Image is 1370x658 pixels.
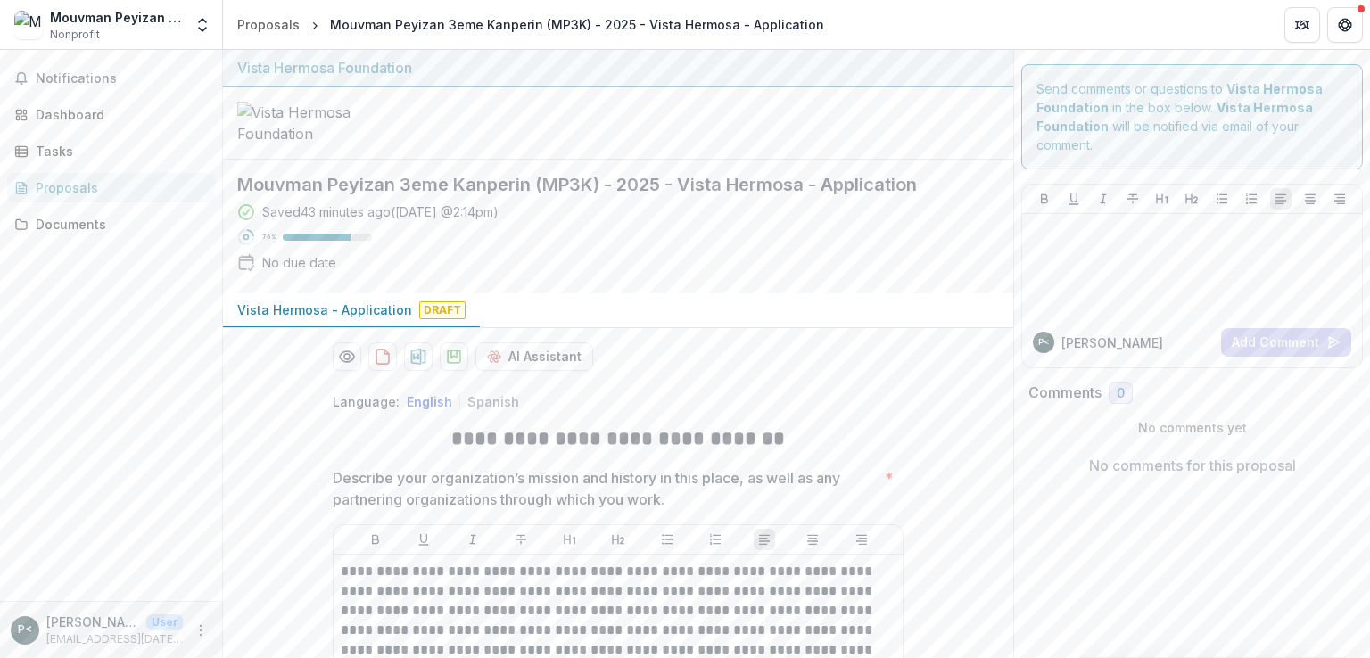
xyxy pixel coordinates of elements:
p: User [146,614,183,630]
button: Bullet List [1211,188,1233,210]
button: Strike [510,529,532,550]
button: download-proposal [368,342,397,371]
p: Describe your organization’s mission and history in this place, as well as any partnering organiz... [333,467,878,510]
button: Bullet List [656,529,678,550]
h2: Mouvman Peyizan 3eme Kanperin (MP3K) - 2025 - Vista Hermosa - Application [237,174,970,195]
div: Saved 43 minutes ago ( [DATE] @ 2:14pm ) [262,202,499,221]
button: Preview 03d8a940-8713-4e59-bd62-3c9a044273e1-0.pdf [333,342,361,371]
span: Nonprofit [50,27,100,43]
img: Mouvman Peyizan 3eme Kanperin (MP3K) [14,11,43,39]
h2: Comments [1028,384,1102,401]
button: Notifications [7,64,215,93]
button: Underline [1063,188,1085,210]
p: [PERSON_NAME] [1061,333,1163,352]
p: Vista Hermosa - Application [237,300,412,319]
p: [EMAIL_ADDRESS][DATE][DOMAIN_NAME] [46,631,183,647]
span: Draft [419,301,466,319]
button: Ordered List [1241,188,1262,210]
button: AI Assistant [475,342,593,371]
button: Underline [413,529,434,550]
p: No comments for this proposal [1089,455,1296,476]
button: Add Comment [1221,328,1351,357]
div: Pierre Noel <pierre.noel@tbf.org> <pierre.noel@tbf.org> <pierre.noel@tbf.org> <pierre.noel@tbf.org> [18,624,32,636]
button: English [407,394,452,409]
a: Proposals [7,173,215,202]
div: Pierre Noel <pierre.noel@tbf.org> <pierre.noel@tbf.org> <pierre.noel@tbf.org> <pierre.noel@tbf.org> [1038,338,1050,347]
span: Notifications [36,71,208,86]
div: Proposals [36,178,201,197]
div: Mouvman Peyizan 3eme Kanperin (MP3K) [50,8,183,27]
span: 0 [1117,386,1125,401]
button: More [190,620,211,641]
button: Align Left [1270,188,1292,210]
button: Heading 2 [1181,188,1202,210]
p: 76 % [262,231,276,243]
button: download-proposal [440,342,468,371]
div: Tasks [36,142,201,160]
button: Partners [1284,7,1320,43]
div: Send comments or questions to in the box below. will be notified via email of your comment. [1021,64,1363,169]
button: Bold [1034,188,1055,210]
button: Align Left [754,529,775,550]
button: Italicize [1093,188,1114,210]
div: Mouvman Peyizan 3eme Kanperin (MP3K) - 2025 - Vista Hermosa - Application [330,15,824,34]
div: Documents [36,215,201,234]
button: Italicize [462,529,483,550]
button: Ordered List [705,529,726,550]
button: Align Right [1329,188,1350,210]
button: Heading 1 [559,529,581,550]
button: Align Right [851,529,872,550]
button: Align Center [802,529,823,550]
div: Dashboard [36,105,201,124]
button: Heading 2 [607,529,629,550]
nav: breadcrumb [230,12,831,37]
p: No comments yet [1028,418,1356,437]
a: Documents [7,210,215,239]
a: Dashboard [7,100,215,129]
button: Get Help [1327,7,1363,43]
p: Language: [333,392,400,411]
div: Vista Hermosa Foundation [237,57,999,78]
button: Spanish [467,394,519,409]
button: Align Center [1300,188,1321,210]
div: Proposals [237,15,300,34]
button: Heading 1 [1151,188,1173,210]
button: Strike [1122,188,1143,210]
p: [PERSON_NAME][DATE] <[EMAIL_ADDRESS][DATE][DOMAIN_NAME]> <[DOMAIN_NAME][EMAIL_ADDRESS][DATE][DOMA... [46,613,139,631]
div: No due date [262,253,336,272]
button: Bold [365,529,386,550]
button: Open entity switcher [190,7,215,43]
a: Proposals [230,12,307,37]
img: Vista Hermosa Foundation [237,102,416,144]
a: Tasks [7,136,215,166]
button: download-proposal [404,342,433,371]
